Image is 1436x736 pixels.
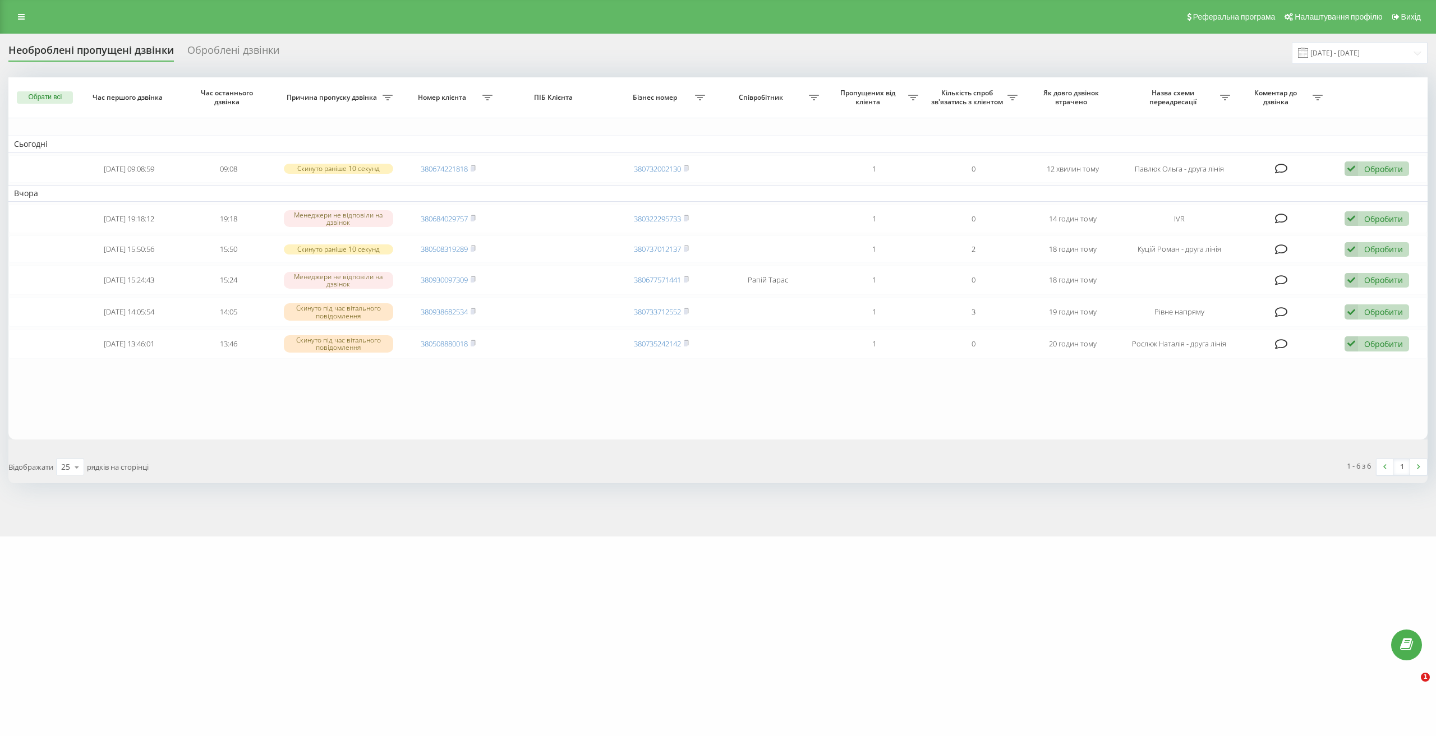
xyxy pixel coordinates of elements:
td: 1 [825,155,924,183]
td: 3 [924,297,1023,327]
span: Час першого дзвінка [89,93,168,102]
div: Скинуто під час вітального повідомлення [284,335,393,352]
td: [DATE] 13:46:01 [80,329,179,359]
div: Обробити [1364,275,1403,285]
div: Обробити [1364,244,1403,254]
td: Рівне напряму [1122,297,1236,327]
div: Менеджери не відповіли на дзвінок [284,210,393,227]
td: 14 годин тому [1023,204,1122,234]
a: 380737012137 [634,244,681,254]
div: Скинуто раніше 10 секунд [284,244,393,254]
a: 380684029757 [421,214,468,224]
div: 1 - 6 з 6 [1347,460,1371,471]
a: 380938682534 [421,307,468,317]
td: [DATE] 19:18:12 [80,204,179,234]
td: [DATE] 15:24:43 [80,265,179,295]
td: 0 [924,204,1023,234]
span: ПІБ Клієнта [509,93,601,102]
a: 380930097309 [421,275,468,285]
td: IVR [1122,204,1236,234]
td: [DATE] 09:08:59 [80,155,179,183]
td: [DATE] 15:50:56 [80,235,179,263]
td: 18 годин тому [1023,235,1122,263]
td: Куцій Роман - друга лінія [1122,235,1236,263]
span: Співробітник [716,93,808,102]
a: 380733712552 [634,307,681,317]
td: 20 годин тому [1023,329,1122,359]
a: 380732002130 [634,164,681,174]
a: 380674221818 [421,164,468,174]
div: Обробити [1364,164,1403,174]
span: Реферальна програма [1193,12,1276,21]
td: 12 хвилин тому [1023,155,1122,183]
td: Рапій Тарас [711,265,824,295]
span: Коментар до дзвінка [1241,89,1312,106]
td: 09:08 [179,155,278,183]
div: Обробити [1364,214,1403,224]
div: Скинуто раніше 10 секунд [284,164,393,173]
span: Пропущених від клієнта [830,89,908,106]
a: 1 [1393,459,1410,475]
span: Номер клієнта [404,93,482,102]
div: Обробити [1364,307,1403,317]
span: Причина пропуску дзвінка [284,93,383,102]
td: 18 годин тому [1023,265,1122,295]
td: 13:46 [179,329,278,359]
td: Вчора [8,185,1428,202]
a: 380735242142 [634,339,681,349]
span: Налаштування профілю [1295,12,1382,21]
td: Рослюк Наталія - друга лінія [1122,329,1236,359]
iframe: Intercom live chat [1398,673,1425,700]
span: Відображати [8,462,53,472]
span: Кількість спроб зв'язатись з клієнтом [929,89,1007,106]
span: 1 [1421,673,1430,682]
span: рядків на сторінці [87,462,149,472]
td: 0 [924,329,1023,359]
span: Назва схеми переадресації [1128,89,1220,106]
td: 0 [924,155,1023,183]
td: 19 годин тому [1023,297,1122,327]
td: 15:50 [179,235,278,263]
button: Обрати всі [17,91,73,104]
a: 380677571441 [634,275,681,285]
td: 1 [825,265,924,295]
a: 380322295733 [634,214,681,224]
td: Сьогодні [8,136,1428,152]
div: 25 [61,461,70,473]
td: [DATE] 14:05:54 [80,297,179,327]
div: Скинуто під час вітального повідомлення [284,303,393,320]
td: 1 [825,297,924,327]
span: Час останнього дзвінка [188,89,268,106]
div: Необроблені пропущені дзвінки [8,44,174,62]
div: Оброблені дзвінки [187,44,279,62]
a: 380508880018 [421,339,468,349]
td: 14:05 [179,297,278,327]
span: Вихід [1401,12,1421,21]
div: Менеджери не відповіли на дзвінок [284,272,393,289]
td: 2 [924,235,1023,263]
td: Павлюк Ольга - друга лінія [1122,155,1236,183]
span: Бізнес номер [617,93,695,102]
td: 1 [825,235,924,263]
td: 19:18 [179,204,278,234]
td: 15:24 [179,265,278,295]
td: 1 [825,204,924,234]
div: Обробити [1364,339,1403,349]
td: 0 [924,265,1023,295]
a: 380508319289 [421,244,468,254]
td: 1 [825,329,924,359]
span: Як довго дзвінок втрачено [1033,89,1112,106]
